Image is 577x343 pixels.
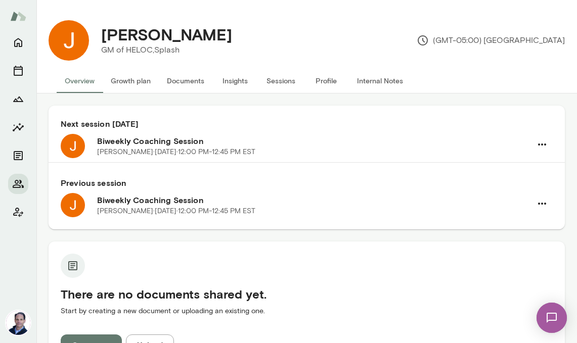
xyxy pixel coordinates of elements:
[97,194,531,206] h6: Biweekly Coaching Session
[212,69,258,93] button: Insights
[6,311,30,335] img: Jeremy Shane
[8,202,28,222] button: Client app
[417,34,565,46] p: (GMT-05:00) [GEOGRAPHIC_DATA]
[8,174,28,194] button: Members
[57,69,103,93] button: Overview
[49,20,89,61] img: Jeremy Hiller
[303,69,349,93] button: Profile
[61,286,553,302] h5: There are no documents shared yet.
[159,69,212,93] button: Documents
[258,69,303,93] button: Sessions
[97,206,255,216] p: [PERSON_NAME] · [DATE] · 12:00 PM-12:45 PM EST
[97,135,531,147] h6: Biweekly Coaching Session
[10,7,26,26] img: Mento
[61,118,553,130] h6: Next session [DATE]
[8,32,28,53] button: Home
[103,69,159,93] button: Growth plan
[101,25,232,44] h4: [PERSON_NAME]
[101,44,232,56] p: GM of HELOC, Splash
[61,177,553,189] h6: Previous session
[8,117,28,137] button: Insights
[97,147,255,157] p: [PERSON_NAME] · [DATE] · 12:00 PM-12:45 PM EST
[61,306,553,316] p: Start by creating a new document or uploading an existing one.
[8,61,28,81] button: Sessions
[8,145,28,166] button: Documents
[349,69,411,93] button: Internal Notes
[8,89,28,109] button: Growth Plan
